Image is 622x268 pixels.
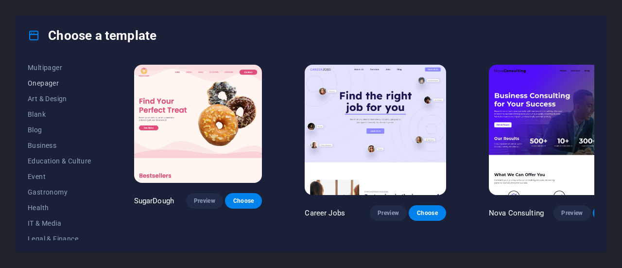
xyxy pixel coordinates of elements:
[28,184,91,200] button: Gastronomy
[370,205,407,221] button: Preview
[378,209,399,217] span: Preview
[28,95,91,103] span: Art & Design
[28,126,91,134] span: Blog
[233,197,254,205] span: Choose
[561,209,583,217] span: Preview
[225,193,262,209] button: Choose
[186,193,223,209] button: Preview
[28,204,91,212] span: Health
[28,142,91,149] span: Business
[28,200,91,215] button: Health
[28,138,91,153] button: Business
[28,110,91,118] span: Blank
[305,208,345,218] p: Career Jobs
[28,173,91,180] span: Event
[28,153,91,169] button: Education & Culture
[28,60,91,75] button: Multipager
[194,197,215,205] span: Preview
[28,122,91,138] button: Blog
[134,196,174,206] p: SugarDough
[28,91,91,107] button: Art & Design
[489,208,544,218] p: Nova Consulting
[28,169,91,184] button: Event
[28,219,91,227] span: IT & Media
[305,65,446,195] img: Career Jobs
[28,28,156,43] h4: Choose a template
[28,107,91,122] button: Blank
[28,75,91,91] button: Onepager
[28,188,91,196] span: Gastronomy
[416,209,438,217] span: Choose
[553,205,590,221] button: Preview
[409,205,446,221] button: Choose
[28,157,91,165] span: Education & Culture
[28,215,91,231] button: IT & Media
[134,65,262,183] img: SugarDough
[28,64,91,71] span: Multipager
[28,79,91,87] span: Onepager
[28,235,91,243] span: Legal & Finance
[28,231,91,247] button: Legal & Finance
